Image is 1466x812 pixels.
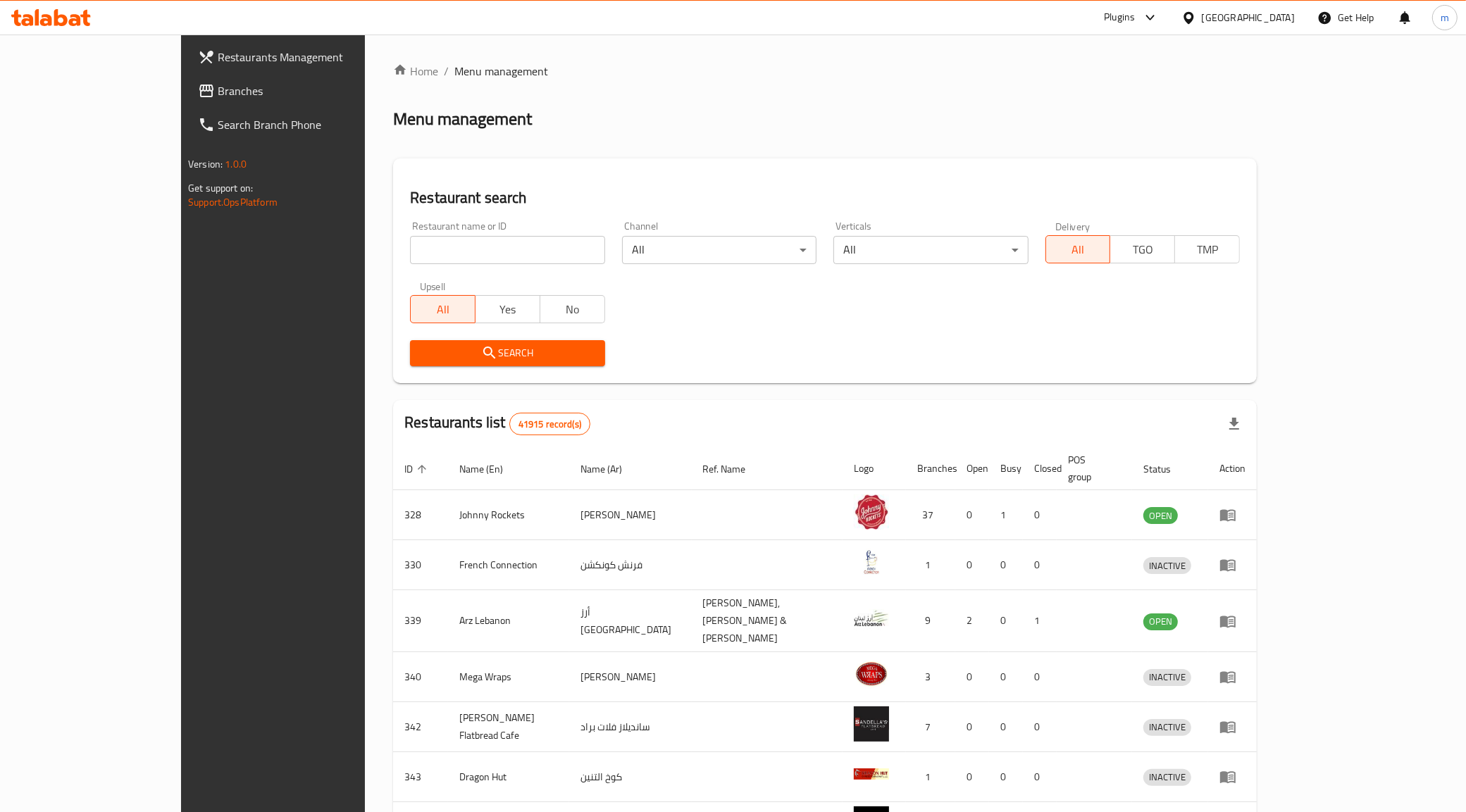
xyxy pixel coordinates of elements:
[955,490,989,540] td: 0
[410,187,1240,208] h2: Restaurant search
[854,656,889,692] img: Mega Wraps
[218,82,415,99] span: Branches
[569,490,692,540] td: [PERSON_NAME]
[580,461,640,477] span: Name (Ar)
[989,540,1023,590] td: 0
[955,540,989,590] td: 0
[1023,702,1057,752] td: 0
[989,447,1023,490] th: Busy
[448,590,569,652] td: Arz Lebanon
[475,295,540,323] button: Yes
[410,340,604,366] button: Search
[569,590,692,652] td: أرز [GEOGRAPHIC_DATA]
[410,236,604,264] input: Search for restaurant name or ID..
[1023,447,1057,490] th: Closed
[854,756,889,792] img: Dragon Hut
[410,295,476,323] button: All
[906,590,955,652] td: 9
[546,299,600,320] span: No
[1143,508,1178,524] span: OPEN
[955,447,989,490] th: Open
[1174,235,1240,263] button: TMP
[989,490,1023,540] td: 1
[569,540,692,590] td: فرنش كونكشن
[854,494,889,530] img: Johnny Rockets
[1219,613,1246,630] div: Menu
[1143,719,1191,735] span: INACTIVE
[448,752,569,802] td: Dragon Hut
[1143,461,1189,477] span: Status
[1219,718,1246,735] div: Menu
[1143,613,1178,630] div: OPEN
[187,74,426,108] a: Branches
[218,116,415,133] span: Search Branch Phone
[1143,669,1191,685] span: INACTIVE
[393,108,532,130] h2: Menu management
[569,752,692,802] td: كوخ التنين
[1208,447,1257,490] th: Action
[444,63,449,80] li: /
[1055,221,1091,231] label: Delivery
[955,652,989,702] td: 0
[187,40,426,74] a: Restaurants Management
[1217,407,1251,441] div: Export file
[421,344,593,362] span: Search
[955,590,989,652] td: 2
[692,590,843,652] td: [PERSON_NAME],[PERSON_NAME] & [PERSON_NAME]
[1023,590,1057,652] td: 1
[989,702,1023,752] td: 0
[448,702,569,752] td: [PERSON_NAME] Flatbread Cafe
[569,702,692,752] td: سانديلاز فلات براد
[1219,556,1246,573] div: Menu
[481,299,535,320] span: Yes
[1023,652,1057,702] td: 0
[906,702,955,752] td: 7
[1219,768,1246,785] div: Menu
[188,179,253,197] span: Get support on:
[218,49,415,65] span: Restaurants Management
[906,652,955,702] td: 3
[1116,239,1169,260] span: TGO
[906,540,955,590] td: 1
[955,702,989,752] td: 0
[509,413,590,435] div: Total records count
[703,461,764,477] span: Ref. Name
[906,752,955,802] td: 1
[1143,557,1191,574] div: INACTIVE
[1023,490,1057,540] td: 0
[1110,235,1175,263] button: TGO
[1143,558,1191,574] span: INACTIVE
[1181,239,1234,260] span: TMP
[854,706,889,742] img: Sandella's Flatbread Cafe
[1023,540,1057,590] td: 0
[448,652,569,702] td: Mega Wraps
[188,193,278,211] a: Support.OpsPlatform
[187,108,426,142] a: Search Branch Phone
[459,461,521,477] span: Name (En)
[188,155,223,173] span: Version:
[510,418,590,431] span: 41915 record(s)
[1219,506,1246,523] div: Menu
[854,601,889,636] img: Arz Lebanon
[1219,668,1246,685] div: Menu
[569,652,692,702] td: [PERSON_NAME]
[1143,613,1178,630] span: OPEN
[1202,10,1295,25] div: [GEOGRAPHIC_DATA]
[989,590,1023,652] td: 0
[540,295,605,323] button: No
[1143,769,1191,785] span: INACTIVE
[843,447,906,490] th: Logo
[906,447,955,490] th: Branches
[989,652,1023,702] td: 0
[906,490,955,540] td: 37
[225,155,247,173] span: 1.0.0
[1143,669,1191,686] div: INACTIVE
[404,412,590,435] h2: Restaurants list
[833,236,1028,264] div: All
[955,752,989,802] td: 0
[1143,719,1191,736] div: INACTIVE
[404,461,431,477] span: ID
[1441,10,1449,25] span: m
[1045,235,1111,263] button: All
